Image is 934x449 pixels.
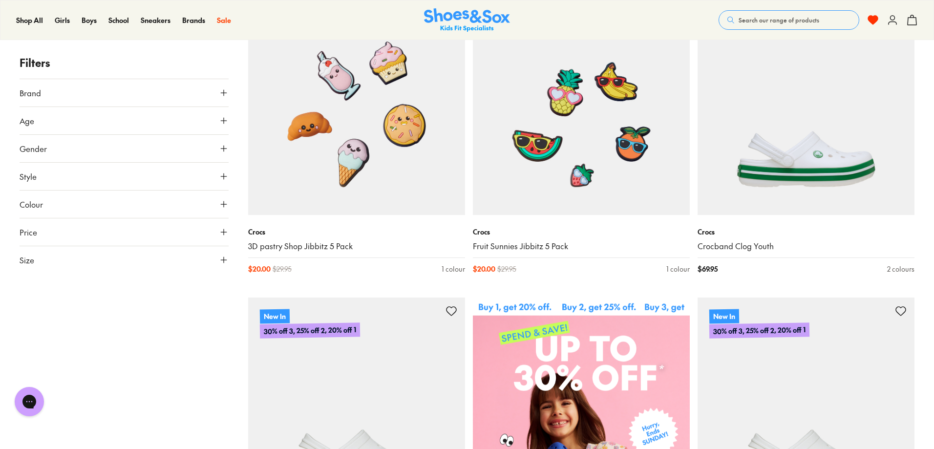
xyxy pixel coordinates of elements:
[698,264,718,274] span: $ 69.95
[108,15,129,25] a: School
[20,143,47,154] span: Gender
[424,8,510,32] img: SNS_Logo_Responsive.svg
[260,309,290,323] p: New In
[248,241,465,252] a: 3D pastry Shop Jibbitz 5 Pack
[20,218,229,246] button: Price
[182,15,205,25] a: Brands
[248,264,271,274] span: $ 20.00
[497,264,516,274] span: $ 29.95
[20,198,43,210] span: Colour
[698,241,914,252] a: Crocband Clog Youth
[666,264,690,274] div: 1 colour
[698,227,914,237] p: Crocs
[217,15,231,25] a: Sale
[473,227,690,237] p: Crocs
[719,10,859,30] button: Search our range of products
[20,55,229,71] p: Filters
[20,246,229,274] button: Size
[16,15,43,25] a: Shop All
[20,87,41,99] span: Brand
[20,254,34,266] span: Size
[141,15,170,25] a: Sneakers
[20,115,34,127] span: Age
[248,227,465,237] p: Crocs
[20,135,229,162] button: Gender
[739,16,819,24] span: Search our range of products
[709,322,809,339] p: 30% off 3, 25% off 2, 20% off 1
[273,264,292,274] span: $ 29.95
[82,15,97,25] a: Boys
[424,8,510,32] a: Shoes & Sox
[20,79,229,107] button: Brand
[20,226,37,238] span: Price
[20,163,229,190] button: Style
[20,191,229,218] button: Colour
[473,264,495,274] span: $ 20.00
[20,171,37,182] span: Style
[10,384,49,420] iframe: Gorgias live chat messenger
[709,309,739,323] p: New In
[260,322,360,339] p: 30% off 3, 25% off 2, 20% off 1
[473,241,690,252] a: Fruit Sunnies Jibbitz 5 Pack
[442,264,465,274] div: 1 colour
[887,264,914,274] div: 2 colours
[20,107,229,134] button: Age
[55,15,70,25] a: Girls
